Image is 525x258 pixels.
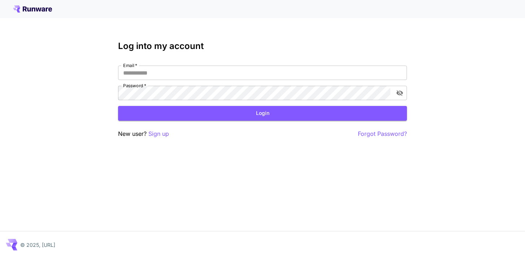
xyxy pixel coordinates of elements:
p: New user? [118,129,169,138]
button: Login [118,106,407,121]
h3: Log into my account [118,41,407,51]
label: Password [123,83,146,89]
button: Sign up [148,129,169,138]
button: toggle password visibility [393,86,406,99]
p: © 2025, [URL] [20,241,55,249]
label: Email [123,62,137,68]
button: Forgot Password? [358,129,407,138]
